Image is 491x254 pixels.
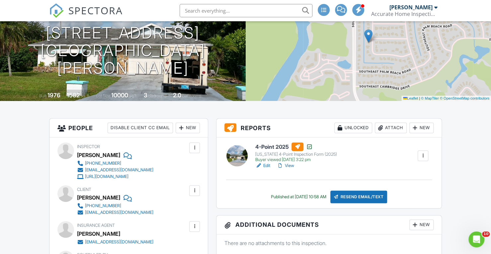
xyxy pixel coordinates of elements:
[77,239,153,245] a: [EMAIL_ADDRESS][DOMAIN_NAME]
[96,93,110,98] span: Lot Size
[77,193,120,203] div: [PERSON_NAME]
[176,123,200,133] div: New
[182,93,201,98] span: bathrooms
[389,4,433,11] div: [PERSON_NAME]
[77,223,115,228] span: Insurance Agent
[77,167,153,173] a: [EMAIL_ADDRESS][DOMAIN_NAME]
[49,3,64,18] img: The Best Home Inspection Software - Spectora
[47,92,60,99] div: 1976
[111,92,128,99] div: 10000
[81,93,90,98] span: sq. ft.
[77,187,91,192] span: Client
[85,203,121,209] div: [PHONE_NUMBER]
[129,93,137,98] span: sq.ft.
[371,11,438,17] div: Accurate Home Inspections
[468,231,484,247] iframe: Intercom live chat
[49,9,123,23] a: SPECTORA
[409,219,434,230] div: New
[85,174,128,179] div: [URL][DOMAIN_NAME]
[77,150,120,160] div: [PERSON_NAME]
[419,96,420,100] span: |
[224,239,434,247] p: There are no attachments to this inspection.
[180,4,312,17] input: Search everything...
[334,123,372,133] div: Unlocked
[440,96,489,100] a: © OpenStreetMap contributors
[77,173,153,180] a: [URL][DOMAIN_NAME]
[11,24,235,77] h1: [STREET_ADDRESS] [GEOGRAPHIC_DATA][PERSON_NAME]
[77,209,153,216] a: [EMAIL_ADDRESS][DOMAIN_NAME]
[255,142,337,151] h6: 4-Point 2025
[277,162,294,169] a: View
[421,96,439,100] a: © MapTiler
[49,119,208,137] h3: People
[255,152,337,157] div: [US_STATE] 4-Point Inspection Form (2025)
[85,161,121,166] div: [PHONE_NUMBER]
[271,194,326,200] div: Published at [DATE] 10:58 AM
[77,160,153,167] a: [PHONE_NUMBER]
[39,93,46,98] span: Built
[144,92,147,99] div: 3
[68,3,123,17] span: SPECTORA
[173,92,181,99] div: 2.0
[85,239,153,245] div: [EMAIL_ADDRESS][DOMAIN_NAME]
[85,167,153,173] div: [EMAIL_ADDRESS][DOMAIN_NAME]
[85,210,153,215] div: [EMAIL_ADDRESS][DOMAIN_NAME]
[482,231,490,237] span: 10
[375,123,407,133] div: Attach
[108,123,173,133] div: Disable Client CC Email
[255,142,337,162] a: 4-Point 2025 [US_STATE] 4-Point Inspection Form (2025) Buyer viewed [DATE] 3:22 pm
[148,93,167,98] span: bedrooms
[67,92,80,99] div: 1582
[255,157,337,162] div: Buyer viewed [DATE] 3:22 pm
[216,119,442,137] h3: Reports
[330,191,387,203] div: Resend Email/Text
[77,144,100,149] span: Inspector
[409,123,434,133] div: New
[364,29,372,43] img: Marker
[77,229,120,239] div: [PERSON_NAME]
[216,215,442,234] h3: Additional Documents
[255,162,270,169] a: Edit
[77,203,153,209] a: [PHONE_NUMBER]
[403,96,418,100] a: Leaflet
